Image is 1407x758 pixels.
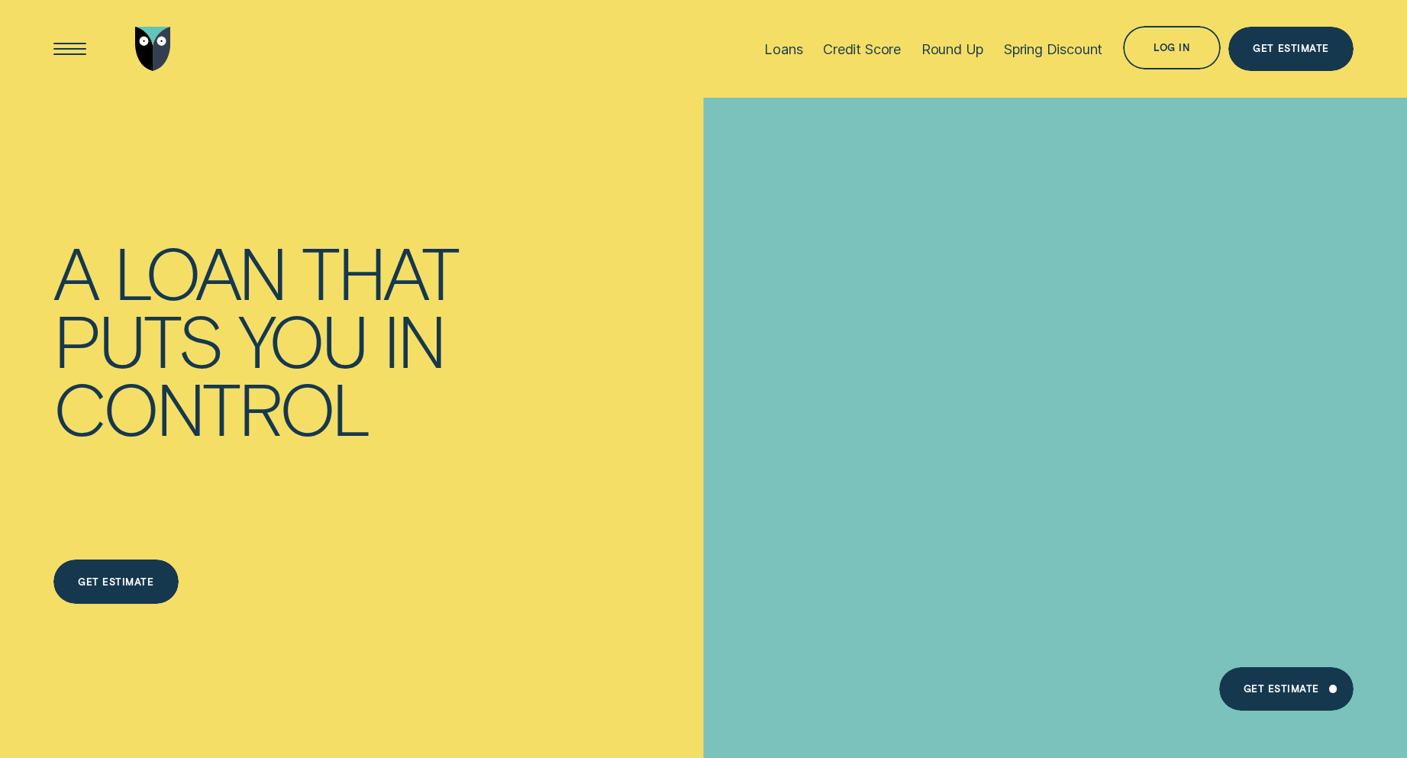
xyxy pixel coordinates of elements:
div: Loans [764,40,802,57]
button: Log in [1123,26,1221,70]
a: Get estimate [53,560,178,604]
a: Get Estimate [1228,27,1353,71]
a: Get Estimate [1219,667,1354,711]
img: Wisr [135,27,172,71]
div: Round Up [921,40,984,57]
div: Credit Score [823,40,901,57]
h4: A loan that puts you in control [53,237,477,442]
div: Spring Discount [1004,40,1102,57]
button: Open Menu [48,27,92,71]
